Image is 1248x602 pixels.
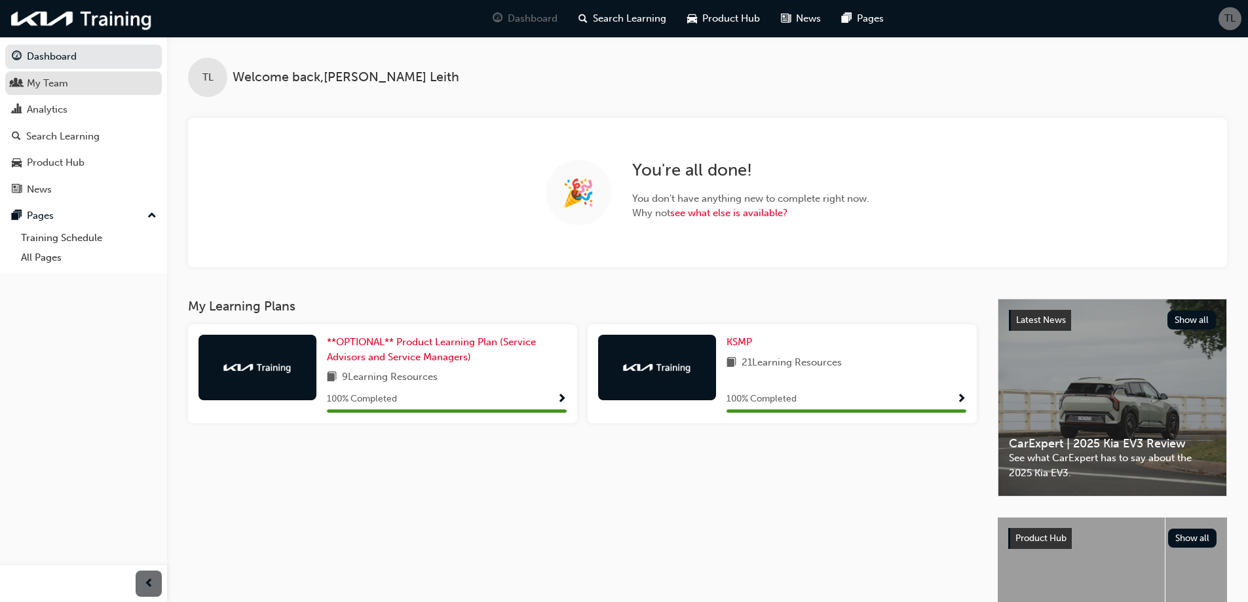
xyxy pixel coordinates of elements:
[7,5,157,32] img: kia-training
[632,160,869,181] h2: You ' re all done!
[5,71,162,96] a: My Team
[632,206,869,221] span: Why not
[12,131,21,143] span: search-icon
[202,70,214,85] span: TL
[621,361,693,374] img: kia-training
[27,76,68,91] div: My Team
[188,299,977,314] h3: My Learning Plans
[727,335,757,350] a: KSMP
[5,204,162,228] button: Pages
[5,178,162,202] a: News
[221,361,293,374] img: kia-training
[727,336,752,348] span: KSMP
[233,70,459,85] span: Welcome back , [PERSON_NAME] Leith
[147,208,157,225] span: up-icon
[842,10,852,27] span: pages-icon
[1015,533,1067,544] span: Product Hub
[12,210,22,222] span: pages-icon
[670,207,787,219] a: see what else is available?
[831,5,894,32] a: pages-iconPages
[5,45,162,69] a: Dashboard
[1219,7,1241,30] button: TL
[27,208,54,223] div: Pages
[12,104,22,116] span: chart-icon
[687,10,697,27] span: car-icon
[1009,436,1216,451] span: CarExpert | 2025 Kia EV3 Review
[12,78,22,90] span: people-icon
[557,394,567,405] span: Show Progress
[327,335,567,364] a: **OPTIONAL** Product Learning Plan (Service Advisors and Service Managers)
[327,336,536,363] span: **OPTIONAL** Product Learning Plan (Service Advisors and Service Managers)
[327,392,397,407] span: 100 % Completed
[1016,314,1066,326] span: Latest News
[998,299,1227,497] a: Latest NewsShow allCarExpert | 2025 Kia EV3 ReviewSee what CarExpert has to say about the 2025 Ki...
[1224,11,1236,26] span: TL
[508,11,558,26] span: Dashboard
[727,355,736,371] span: book-icon
[27,102,67,117] div: Analytics
[12,184,22,196] span: news-icon
[702,11,760,26] span: Product Hub
[727,392,797,407] span: 100 % Completed
[12,51,22,63] span: guage-icon
[5,124,162,149] a: Search Learning
[342,369,438,386] span: 9 Learning Resources
[781,10,791,27] span: news-icon
[5,42,162,204] button: DashboardMy TeamAnalyticsSearch LearningProduct HubNews
[770,5,831,32] a: news-iconNews
[12,157,22,169] span: car-icon
[562,185,595,200] span: 🎉
[1009,310,1216,331] a: Latest NewsShow all
[16,228,162,248] a: Training Schedule
[593,11,666,26] span: Search Learning
[956,391,966,407] button: Show Progress
[1168,529,1217,548] button: Show all
[578,10,588,27] span: search-icon
[5,151,162,175] a: Product Hub
[796,11,821,26] span: News
[742,355,842,371] span: 21 Learning Resources
[568,5,677,32] a: search-iconSearch Learning
[482,5,568,32] a: guage-iconDashboard
[493,10,502,27] span: guage-icon
[557,391,567,407] button: Show Progress
[677,5,770,32] a: car-iconProduct Hub
[16,248,162,268] a: All Pages
[327,369,337,386] span: book-icon
[27,182,52,197] div: News
[956,394,966,405] span: Show Progress
[144,576,154,592] span: prev-icon
[1008,528,1217,549] a: Product HubShow all
[632,191,869,206] span: You don ' t have anything new to complete right now.
[857,11,884,26] span: Pages
[1167,310,1217,329] button: Show all
[27,155,85,170] div: Product Hub
[26,129,100,144] div: Search Learning
[5,98,162,122] a: Analytics
[1009,451,1216,480] span: See what CarExpert has to say about the 2025 Kia EV3.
